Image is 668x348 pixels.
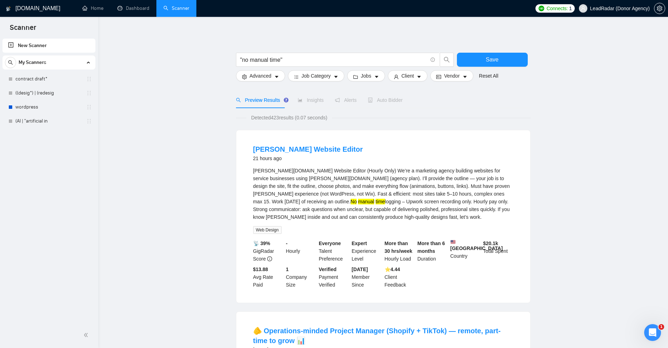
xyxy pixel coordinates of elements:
[486,55,498,64] span: Save
[483,241,498,246] b: $ 20.1k
[479,72,498,80] a: Reset All
[2,39,95,53] li: New Scanner
[294,74,299,79] span: bars
[385,241,412,254] b: More than 30 hrs/week
[319,241,341,246] b: Everyone
[319,267,337,272] b: Verified
[482,239,515,263] div: Total Spent
[351,199,357,204] mark: No
[82,5,103,11] a: homeHome
[284,239,317,263] div: Hourly
[240,55,427,64] input: Search Freelance Jobs...
[368,98,373,103] span: robot
[335,97,357,103] span: Alerts
[385,267,400,272] b: ⭐️ 4.44
[253,267,268,272] b: $13.88
[350,239,383,263] div: Experience Level
[654,6,665,11] a: setting
[659,324,664,330] span: 1
[358,199,374,204] mark: manual
[15,100,82,114] a: wordpress
[417,241,445,254] b: More than 6 months
[6,3,11,14] img: logo
[250,72,271,80] span: Advanced
[267,256,272,261] span: info-circle
[388,70,428,81] button: userClientcaret-down
[5,60,16,65] span: search
[352,241,367,246] b: Expert
[8,39,90,53] a: New Scanner
[581,6,586,11] span: user
[430,70,473,81] button: idcardVendorcaret-down
[451,239,456,244] img: 🇺🇸
[253,167,513,221] div: [PERSON_NAME][DOMAIN_NAME] Website Editor (Hourly Only) We’re a marketing agency building website...
[163,5,189,11] a: searchScanner
[15,114,82,128] a: (AI | "artificial in
[654,3,665,14] button: setting
[376,199,385,204] mark: time
[347,70,385,81] button: folderJobscaret-down
[654,6,665,11] span: setting
[236,70,285,81] button: settingAdvancedcaret-down
[246,114,332,122] span: Detected 423 results (0.07 seconds)
[252,265,285,289] div: Avg Rate Paid
[2,55,95,128] li: My Scanners
[449,239,482,263] div: Country
[436,74,441,79] span: idcard
[83,331,90,339] span: double-left
[383,265,416,289] div: Client Feedback
[288,70,344,81] button: barsJob Categorycaret-down
[286,241,288,246] b: -
[539,6,544,11] img: upwork-logo.png
[333,74,338,79] span: caret-down
[253,241,270,246] b: 📡 39%
[252,239,285,263] div: GigRadar Score
[644,324,661,341] iframe: Intercom live chat
[335,98,340,103] span: notification
[236,97,286,103] span: Preview Results
[374,74,379,79] span: caret-down
[361,72,371,80] span: Jobs
[236,98,241,103] span: search
[416,239,449,263] div: Duration
[302,72,331,80] span: Job Category
[286,267,289,272] b: 1
[86,118,92,124] span: holder
[350,265,383,289] div: Member Since
[298,98,303,103] span: area-chart
[19,55,46,70] span: My Scanners
[86,104,92,110] span: holder
[440,57,453,63] span: search
[86,90,92,96] span: holder
[298,97,324,103] span: Insights
[450,239,503,251] b: [GEOGRAPHIC_DATA]
[394,74,399,79] span: user
[440,53,454,67] button: search
[242,74,247,79] span: setting
[317,239,350,263] div: Talent Preference
[431,58,435,62] span: info-circle
[86,76,92,82] span: holder
[353,74,358,79] span: folder
[383,239,416,263] div: Hourly Load
[253,226,282,234] span: Web Design
[317,265,350,289] div: Payment Verified
[402,72,414,80] span: Client
[547,5,568,12] span: Connects:
[417,74,421,79] span: caret-down
[444,72,459,80] span: Vendor
[253,327,501,344] a: 🫵 Operations-minded Project Manager (Shopify + TikTok) — remote, part-time to grow 📊
[253,145,363,153] a: [PERSON_NAME] Website Editor
[5,57,16,68] button: search
[274,74,279,79] span: caret-down
[352,267,368,272] b: [DATE]
[284,265,317,289] div: Company Size
[253,154,363,163] div: 21 hours ago
[569,5,572,12] span: 1
[15,86,82,100] a: ((desig*) | (redesig
[117,5,149,11] a: dashboardDashboard
[463,74,467,79] span: caret-down
[368,97,403,103] span: Auto Bidder
[283,97,289,103] div: Tooltip anchor
[4,22,42,37] span: Scanner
